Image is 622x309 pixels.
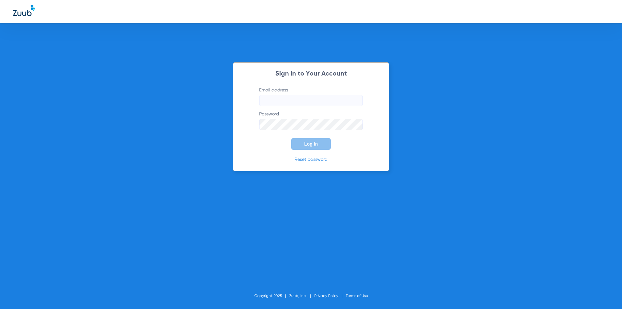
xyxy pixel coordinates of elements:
[346,294,368,298] a: Terms of Use
[289,293,314,299] li: Zuub, Inc.
[259,119,363,130] input: Password
[314,294,338,298] a: Privacy Policy
[13,5,35,16] img: Zuub Logo
[294,157,328,162] a: Reset password
[291,138,331,150] button: Log In
[259,111,363,130] label: Password
[249,71,373,77] h2: Sign In to Your Account
[304,141,318,147] span: Log In
[254,293,289,299] li: Copyright 2025
[259,95,363,106] input: Email address
[259,87,363,106] label: Email address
